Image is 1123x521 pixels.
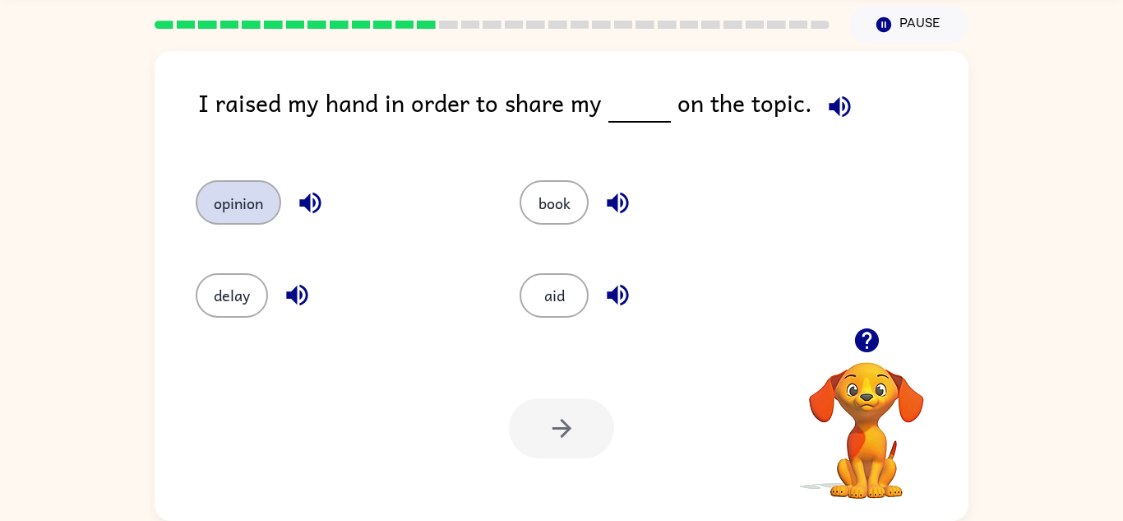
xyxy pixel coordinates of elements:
button: delay [196,273,268,318]
button: book [520,180,589,225]
button: opinion [196,180,281,225]
div: I raised my hand in order to share my on the topic. [198,84,968,147]
button: aid [520,273,589,318]
button: Pause [849,6,968,44]
video: Your browser must support playing .mp4 files to use Literably. Please try using another browser. [784,337,949,501]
